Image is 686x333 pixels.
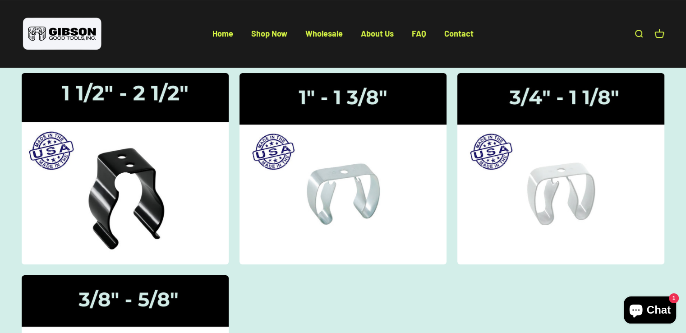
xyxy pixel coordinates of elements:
a: Shop Now [251,28,287,38]
a: Home [212,28,233,38]
img: Gibson gripper clips one and a half inch to two and a half inches [15,67,235,270]
a: Contact [444,28,474,38]
img: Gripper Clips | 1" - 1 3/8" [239,73,447,264]
img: Gripper Clips | 3/4" - 1 1/8" [457,73,664,264]
a: Gibson gripper clips one and a half inch to two and a half inches [22,73,229,264]
a: Wholesale [305,28,343,38]
inbox-online-store-chat: Shopify online store chat [621,296,679,326]
a: FAQ [412,28,426,38]
a: About Us [361,28,394,38]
